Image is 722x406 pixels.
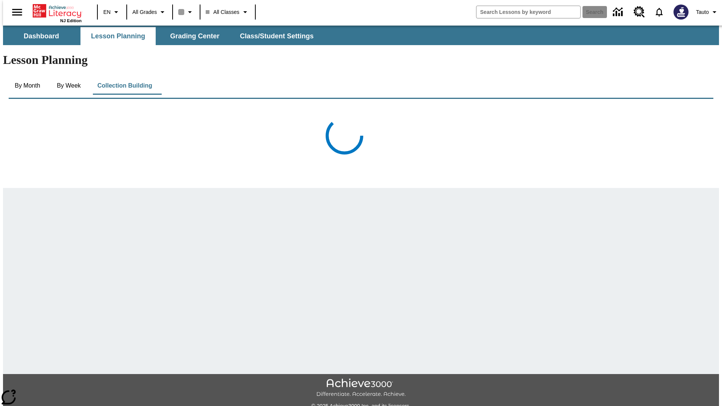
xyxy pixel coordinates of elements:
[170,32,219,41] span: Grading Center
[91,32,145,41] span: Lesson Planning
[103,8,111,16] span: EN
[476,6,580,18] input: search field
[4,27,79,45] button: Dashboard
[3,53,719,67] h1: Lesson Planning
[3,27,320,45] div: SubNavbar
[24,32,59,41] span: Dashboard
[3,26,719,45] div: SubNavbar
[33,3,82,23] div: Home
[132,8,157,16] span: All Grades
[203,5,252,19] button: Class: All Classes, Select your class
[9,77,46,95] button: By Month
[673,5,689,20] img: Avatar
[234,27,320,45] button: Class/Student Settings
[240,32,314,41] span: Class/Student Settings
[129,5,170,19] button: Grade: All Grades, Select a grade
[669,2,693,22] button: Select a new avatar
[608,2,629,23] a: Data Center
[60,18,82,23] span: NJ Edition
[157,27,232,45] button: Grading Center
[316,379,406,398] img: Achieve3000 Differentiate Accelerate Achieve
[6,1,28,23] button: Open side menu
[80,27,156,45] button: Lesson Planning
[649,2,669,22] a: Notifications
[629,2,649,22] a: Resource Center, Will open in new tab
[33,3,82,18] a: Home
[693,5,722,19] button: Profile/Settings
[206,8,239,16] span: All Classes
[50,77,88,95] button: By Week
[91,77,158,95] button: Collection Building
[696,8,709,16] span: Tauto
[100,5,124,19] button: Language: EN, Select a language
